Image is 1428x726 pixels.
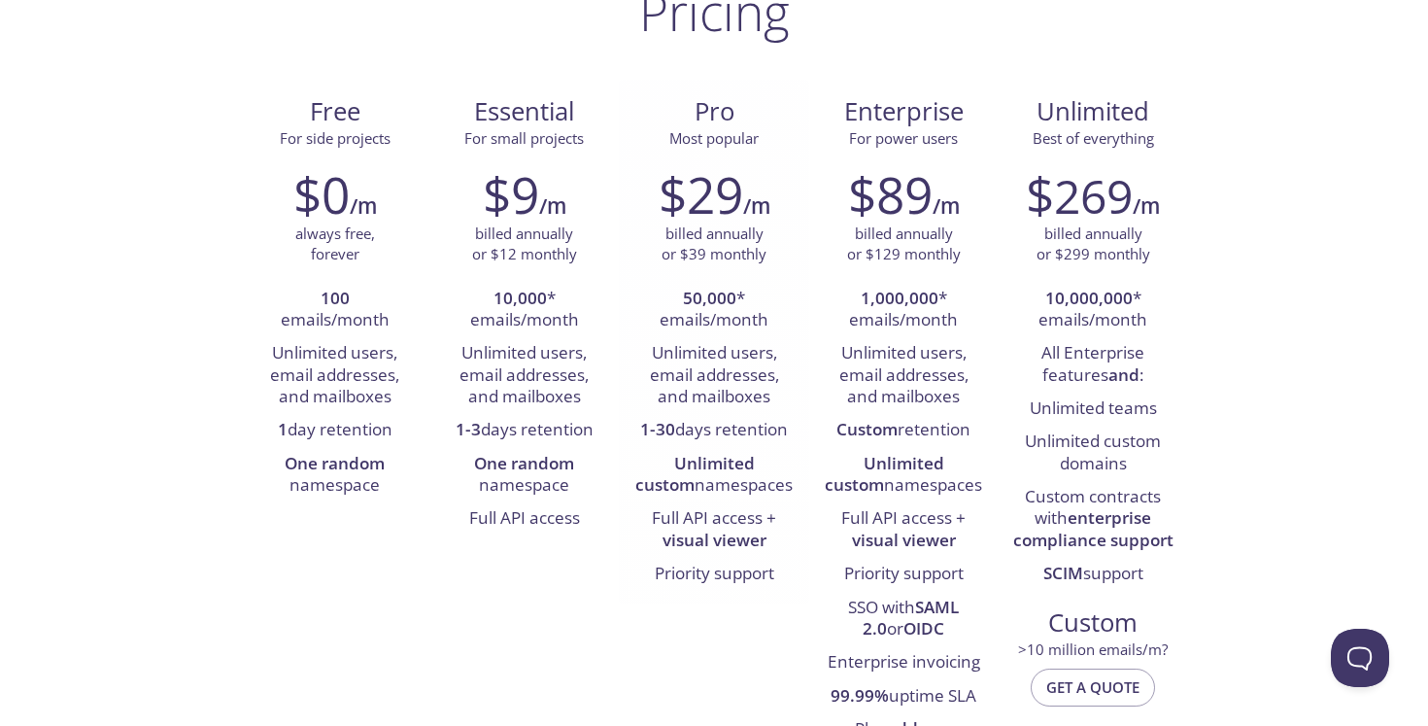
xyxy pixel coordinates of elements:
[824,592,984,647] li: SSO with or
[1014,606,1173,640] span: Custom
[634,95,793,128] span: Pro
[539,190,566,223] h6: /m
[1054,164,1133,227] span: 269
[444,502,604,536] li: Full API access
[456,418,481,440] strong: 1-3
[663,529,766,551] strong: visual viewer
[824,337,984,414] li: Unlimited users, email addresses, and mailboxes
[444,448,604,503] li: namespace
[293,165,350,224] h2: $0
[1013,393,1173,426] li: Unlimited teams
[1013,558,1173,591] li: support
[852,529,956,551] strong: visual viewer
[933,190,960,223] h6: /m
[321,287,350,309] strong: 100
[633,414,794,447] li: days retention
[1043,562,1083,584] strong: SCIM
[743,190,770,223] h6: /m
[1133,190,1160,223] h6: /m
[633,337,794,414] li: Unlimited users, email addresses, and mailboxes
[825,95,983,128] span: Enterprise
[633,558,794,591] li: Priority support
[280,128,391,148] span: For side projects
[445,95,603,128] span: Essential
[1013,426,1173,481] li: Unlimited custom domains
[472,224,577,265] p: billed annually or $12 monthly
[483,165,539,224] h2: $9
[669,128,759,148] span: Most popular
[683,287,736,309] strong: 50,000
[1037,224,1150,265] p: billed annually or $299 monthly
[659,165,743,224] h2: $29
[255,95,414,128] span: Free
[1033,128,1154,148] span: Best of everything
[861,287,938,309] strong: 1,000,000
[1045,287,1133,309] strong: 10,000,000
[1046,674,1139,700] span: Get a quote
[824,502,984,558] li: Full API access +
[1013,506,1173,550] strong: enterprise compliance support
[635,452,755,496] strong: Unlimited custom
[464,128,584,148] span: For small projects
[444,414,604,447] li: days retention
[824,414,984,447] li: retention
[824,558,984,591] li: Priority support
[255,448,415,503] li: namespace
[633,502,794,558] li: Full API access +
[1018,640,1168,659] span: > 10 million emails/m?
[824,283,984,338] li: * emails/month
[444,283,604,338] li: * emails/month
[633,448,794,503] li: namespaces
[831,684,889,707] strong: 99.99%
[1026,165,1133,224] h2: $
[1331,629,1389,687] iframe: Help Scout Beacon - Open
[640,418,675,440] strong: 1-30
[493,287,547,309] strong: 10,000
[848,165,933,224] h2: $89
[255,337,415,414] li: Unlimited users, email addresses, and mailboxes
[1013,337,1173,393] li: All Enterprise features :
[1013,481,1173,558] li: Custom contracts with
[295,224,375,265] p: always free, forever
[825,452,944,496] strong: Unlimited custom
[255,414,415,447] li: day retention
[444,337,604,414] li: Unlimited users, email addresses, and mailboxes
[255,283,415,338] li: emails/month
[1031,669,1155,706] button: Get a quote
[285,452,385,474] strong: One random
[824,646,984,679] li: Enterprise invoicing
[863,596,959,640] strong: SAML 2.0
[1037,94,1149,128] span: Unlimited
[278,418,288,440] strong: 1
[1013,283,1173,338] li: * emails/month
[836,418,898,440] strong: Custom
[474,452,574,474] strong: One random
[849,128,958,148] span: For power users
[824,448,984,503] li: namespaces
[633,283,794,338] li: * emails/month
[1108,363,1139,386] strong: and
[903,617,944,640] strong: OIDC
[824,680,984,713] li: uptime SLA
[350,190,377,223] h6: /m
[662,224,766,265] p: billed annually or $39 monthly
[847,224,961,265] p: billed annually or $129 monthly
